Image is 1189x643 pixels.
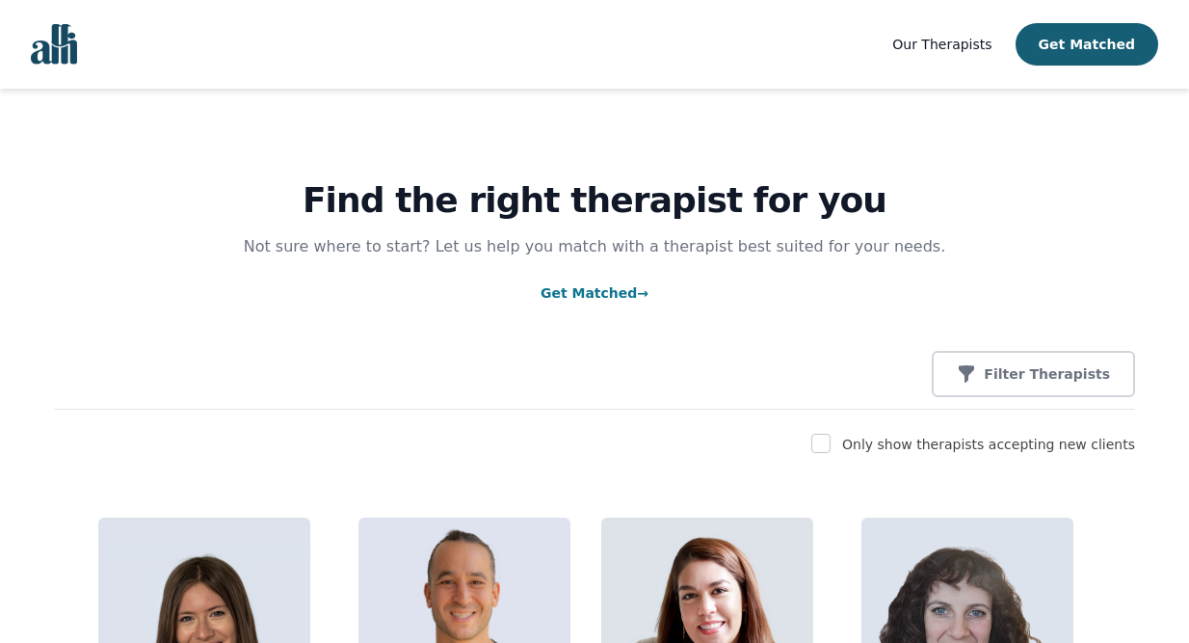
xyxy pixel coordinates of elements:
span: → [637,285,648,301]
button: Get Matched [1016,23,1158,66]
button: Filter Therapists [932,351,1135,397]
span: Our Therapists [892,37,991,52]
label: Only show therapists accepting new clients [842,437,1135,452]
img: alli logo [31,24,77,65]
h1: Find the right therapist for you [54,181,1135,220]
a: Get Matched [541,285,648,301]
p: Not sure where to start? Let us help you match with a therapist best suited for your needs. [225,235,964,258]
a: Our Therapists [892,33,991,56]
p: Filter Therapists [984,364,1110,384]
